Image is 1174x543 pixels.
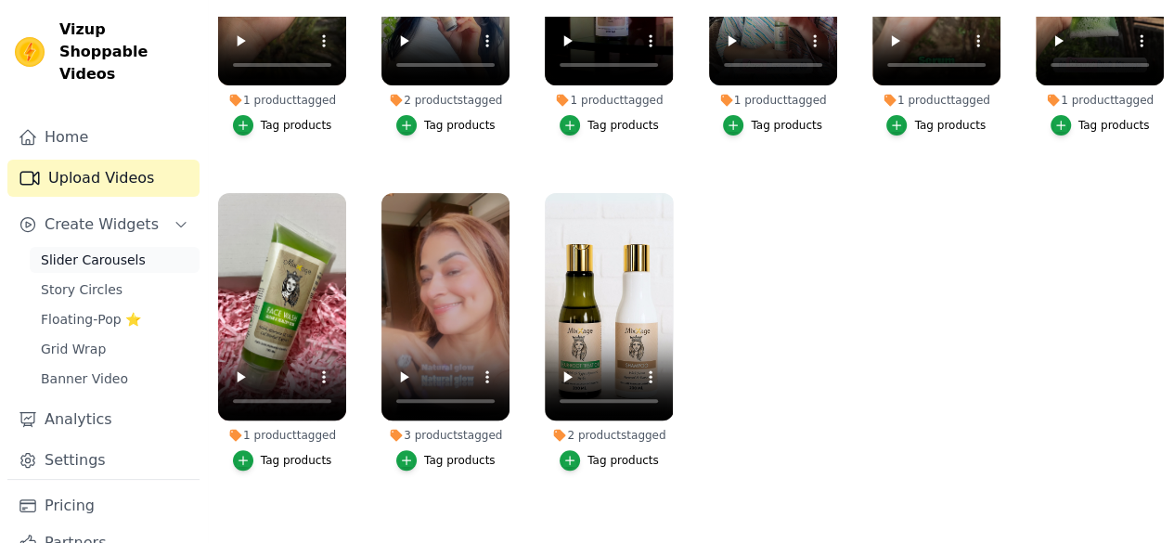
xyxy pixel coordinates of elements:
[233,450,332,471] button: Tag products
[914,118,986,133] div: Tag products
[1036,93,1164,108] div: 1 product tagged
[587,453,659,468] div: Tag products
[30,306,200,332] a: Floating-Pop ⭐
[41,340,106,358] span: Grid Wrap
[7,119,200,156] a: Home
[751,118,822,133] div: Tag products
[7,401,200,438] a: Analytics
[7,206,200,243] button: Create Widgets
[41,251,146,269] span: Slider Carousels
[545,93,673,108] div: 1 product tagged
[872,93,1000,108] div: 1 product tagged
[218,428,346,443] div: 1 product tagged
[41,280,123,299] span: Story Circles
[560,115,659,136] button: Tag products
[381,428,510,443] div: 3 products tagged
[396,450,496,471] button: Tag products
[709,93,837,108] div: 1 product tagged
[41,369,128,388] span: Banner Video
[424,118,496,133] div: Tag products
[1078,118,1150,133] div: Tag products
[381,93,510,108] div: 2 products tagged
[7,160,200,197] a: Upload Videos
[587,118,659,133] div: Tag products
[7,487,200,524] a: Pricing
[30,247,200,273] a: Slider Carousels
[396,115,496,136] button: Tag products
[545,428,673,443] div: 2 products tagged
[41,310,141,329] span: Floating-Pop ⭐
[30,336,200,362] a: Grid Wrap
[30,366,200,392] a: Banner Video
[560,450,659,471] button: Tag products
[218,93,346,108] div: 1 product tagged
[45,213,159,236] span: Create Widgets
[30,277,200,303] a: Story Circles
[261,118,332,133] div: Tag products
[261,453,332,468] div: Tag products
[15,37,45,67] img: Vizup
[1051,115,1150,136] button: Tag products
[59,19,192,85] span: Vizup Shoppable Videos
[886,115,986,136] button: Tag products
[723,115,822,136] button: Tag products
[7,442,200,479] a: Settings
[233,115,332,136] button: Tag products
[424,453,496,468] div: Tag products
